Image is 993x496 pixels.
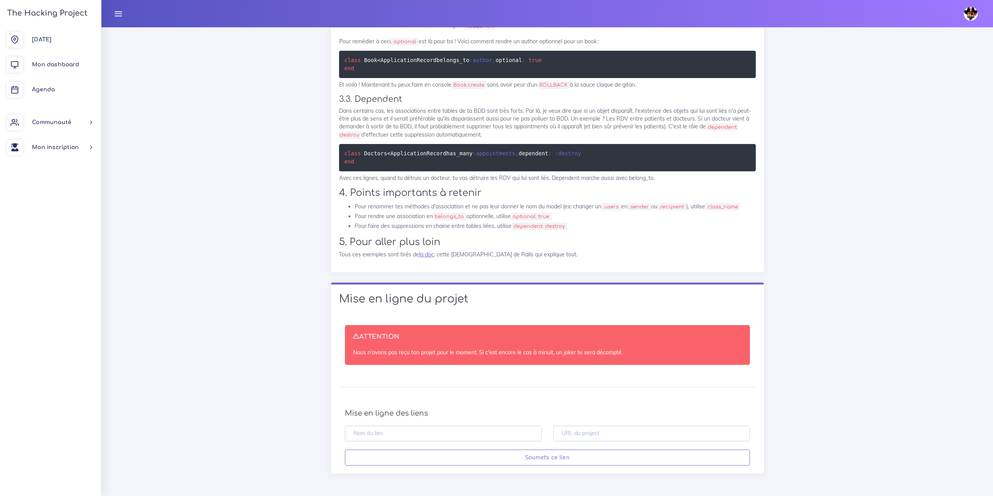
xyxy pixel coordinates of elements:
code: class_name [705,203,740,211]
code: ROLLBACK [537,81,570,89]
p: Imaginons que tu veuilles une relation 1-N entre un author et un book mais avec la possibilité qu... [339,14,756,45]
span: class [345,150,361,156]
img: avatar [964,7,978,21]
h3: 3.3. Dependent [339,94,756,104]
li: Pour faire des suppressions en chaine entre tables liées, utilise [355,221,756,231]
code: .users [601,203,621,211]
h2: 5. Pour aller plus loin [339,236,756,248]
code: .recipient [657,203,686,211]
h4: ATTENTION [353,333,742,341]
span: , [492,57,496,63]
span: ApplicationRecord [391,150,446,156]
code: dependent: :destroy [339,123,738,139]
span: Mon dashboard [32,62,79,68]
li: Pour renommer tes méthodes d'association et ne pas leur donner le nom du model (ex: changer un en... [355,202,756,212]
span: [DATE] [32,37,52,43]
li: Pour rendre une association en optionnelle, utilise [355,212,756,221]
code: optional: :true [511,213,552,220]
code: dependent: :destroy [512,222,567,230]
p: Avec ces lignes, quand tu détruis un docteur, tu vas détruire les RDV qui lui sont liés. Dependen... [339,174,756,182]
span: Mon inscription [32,144,79,150]
span: Book [364,57,377,63]
span: end [345,158,354,165]
span: : [548,150,551,156]
h1: Mise en ligne du projet [339,293,756,306]
code: Book.create [451,81,487,89]
span: ApplicationRecord [380,57,436,63]
p: Dans certains cas, les associations entre tables de ta BDD sont très forts. Par là, je veux dire ... [339,107,756,139]
span: true [529,57,542,63]
p: Tous ces exemples sont tirés de , cette [DEMOGRAPHIC_DATA] de Rails qui explique tout. [339,251,756,258]
span: Agenda [32,87,55,92]
span: :destroy [555,150,581,156]
h3: The Hacking Project [5,9,87,18]
code: optional [392,38,419,46]
a: la doc [419,251,434,258]
h2: 4. Points importants à retenir [339,187,756,199]
code: < has_many dependent [345,149,581,166]
span: Communauté [32,119,71,125]
input: Soumets ce lien [345,450,750,466]
span: class [345,57,361,63]
h4: Mise en ligne des liens [345,409,750,418]
span: : [522,57,525,63]
code: < belongs_to optional [345,56,542,73]
span: end [345,65,354,71]
span: :appointments [473,150,515,156]
span: , [515,150,519,156]
code: .sender [627,203,651,211]
span: Doctors [364,150,387,156]
p: Nous n'avons pas reçu ton projet pour le moment. Si c'est encore le cas à minuit, un joker te ser... [353,348,742,356]
p: Et voilà ! Maintenant tu peux faire en console sans avoir peur d'un à la sauce claque de gitan. [339,81,756,89]
input: Nom du lien [345,426,542,442]
span: :author [469,57,492,63]
input: URL du project [553,426,750,442]
code: belongs_to [433,213,466,220]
